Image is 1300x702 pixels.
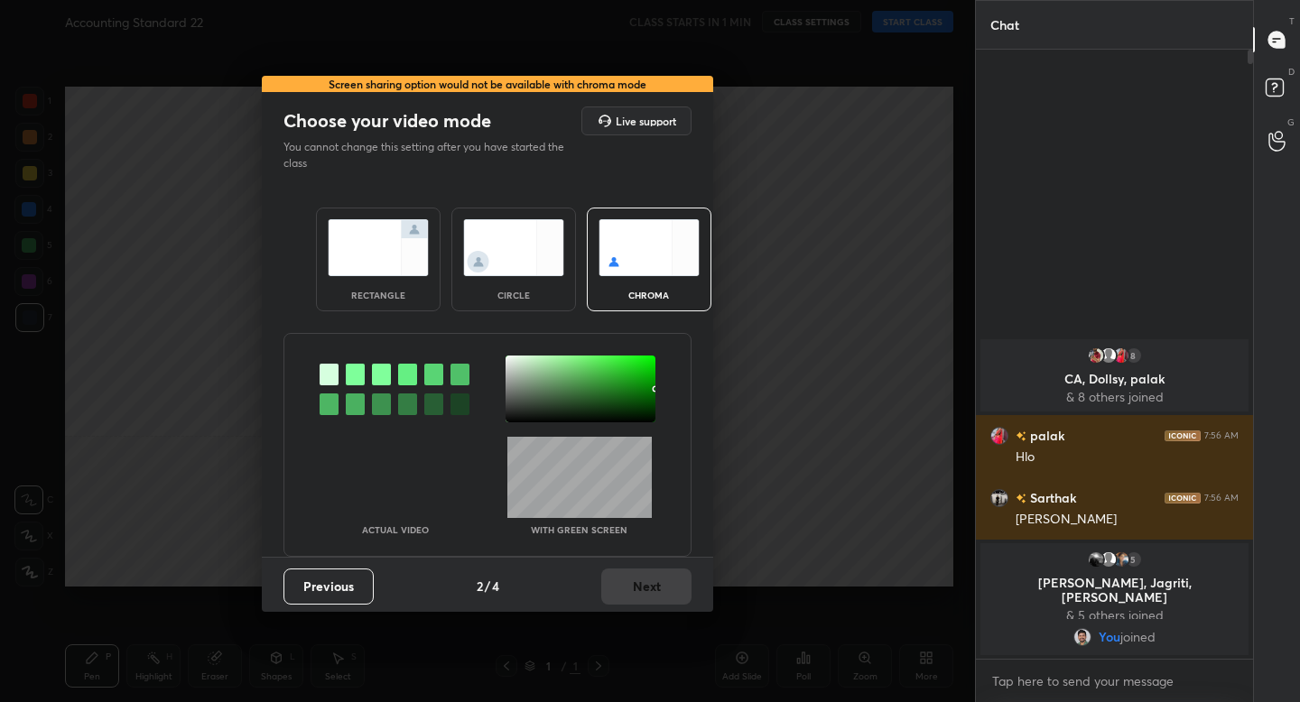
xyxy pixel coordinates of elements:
[1087,550,1105,568] img: 981c3d78cc69435fbb46153ab4220aa1.jpg
[1026,426,1064,445] h6: palak
[991,576,1238,605] p: [PERSON_NAME], Jagriti, [PERSON_NAME]
[463,219,564,276] img: circleScreenIcon.acc0effb.svg
[1125,550,1143,568] div: 5
[1120,630,1156,644] span: joined
[283,139,576,171] p: You cannot change this setting after you have started the class
[1204,493,1239,503] div: 7:56 AM
[1165,430,1201,441] img: iconic-dark.1390631f.png
[1100,346,1118,365] img: default.png
[1100,550,1118,568] img: default.png
[991,390,1238,404] p: & 8 others joined
[1112,346,1130,365] img: d605f0be7c6d496598a5dc1dfefed0b8.jpg
[342,291,414,300] div: rectangle
[478,291,550,300] div: circle
[1204,430,1239,441] div: 7:56 AM
[1026,488,1076,507] h6: Sarthak
[1073,628,1091,646] img: 1ebc9903cf1c44a29e7bc285086513b0.jpg
[485,577,490,596] h4: /
[976,336,1253,659] div: grid
[976,1,1034,49] p: Chat
[531,525,627,534] p: With green screen
[1099,630,1120,644] span: You
[1016,448,1239,466] div: Hlo
[362,525,429,534] p: Actual Video
[1288,65,1295,79] p: D
[599,219,700,276] img: chromaScreenIcon.c19ab0a0.svg
[1112,550,1130,568] img: 9334d1c78b9843dab4e6b17bc4016418.jpg
[1016,431,1026,441] img: no-rating-badge.077c3623.svg
[991,608,1238,623] p: & 5 others joined
[283,109,491,133] h2: Choose your video mode
[1289,14,1295,28] p: T
[1016,494,1026,503] img: no-rating-badge.077c3623.svg
[613,291,685,300] div: chroma
[616,115,676,126] h5: Live support
[990,427,1008,445] img: d605f0be7c6d496598a5dc1dfefed0b8.jpg
[492,577,499,596] h4: 4
[328,219,429,276] img: normalScreenIcon.ae25ed63.svg
[1165,493,1201,503] img: iconic-dark.1390631f.png
[477,577,483,596] h4: 2
[283,568,374,605] button: Previous
[1087,346,1105,365] img: 562e74c712064ef1b7085d4649ad5a86.jpg
[1287,115,1295,129] p: G
[1016,511,1239,529] div: [PERSON_NAME]
[991,372,1238,386] p: CA, Dollsy, palak
[1125,346,1143,365] div: 8
[990,489,1008,507] img: 9af7570a1e0142c1b1b4d89784adeb2c.jpg
[262,76,713,92] div: Screen sharing option would not be available with chroma mode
